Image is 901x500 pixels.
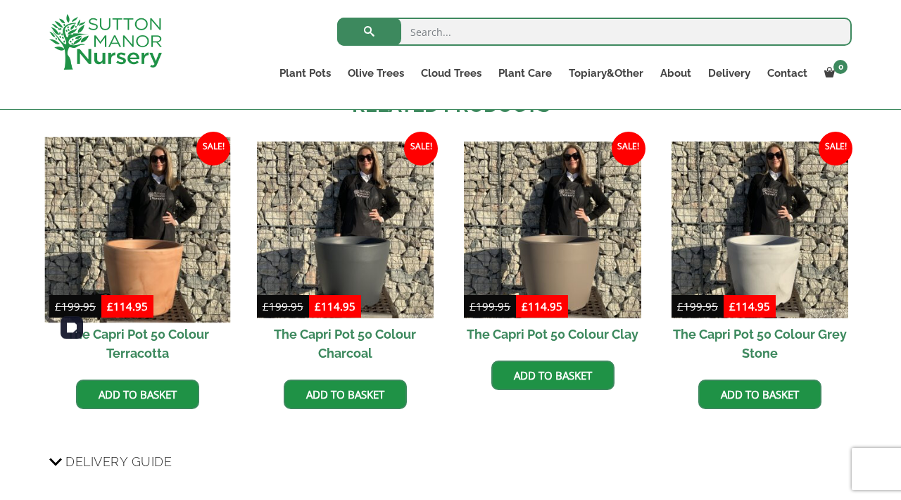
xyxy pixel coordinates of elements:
[698,380,821,409] a: Add to basket: “The Capri Pot 50 Colour Grey Stone”
[522,299,562,313] bdi: 114.95
[522,299,528,313] span: £
[49,14,162,70] img: logo
[45,137,231,323] img: The Capri Pot 50 Colour Terracotta
[833,60,848,74] span: 0
[672,142,848,318] img: The Capri Pot 50 Colour Grey Stone
[65,449,172,475] span: Delivery Guide
[257,142,434,318] img: The Capri Pot 50 Colour Charcoal
[76,380,199,409] a: Add to basket: “The Capri Pot 50 Colour Terracotta”
[729,299,736,313] span: £
[49,318,226,369] h2: The Capri Pot 50 Colour Terracotta
[819,132,852,165] span: Sale!
[412,63,490,83] a: Cloud Trees
[107,299,148,313] bdi: 114.95
[284,380,407,409] a: Add to basket: “The Capri Pot 50 Colour Charcoal”
[271,63,339,83] a: Plant Pots
[490,63,560,83] a: Plant Care
[652,63,700,83] a: About
[107,299,113,313] span: £
[55,299,61,313] span: £
[612,132,645,165] span: Sale!
[672,142,848,369] a: Sale! The Capri Pot 50 Colour Grey Stone
[404,132,438,165] span: Sale!
[55,299,96,313] bdi: 199.95
[315,299,355,313] bdi: 114.95
[677,299,683,313] span: £
[337,18,852,46] input: Search...
[470,299,476,313] span: £
[315,299,321,313] span: £
[263,299,303,313] bdi: 199.95
[816,63,852,83] a: 0
[677,299,718,313] bdi: 199.95
[49,142,226,369] a: Sale! The Capri Pot 50 Colour Terracotta
[672,318,848,369] h2: The Capri Pot 50 Colour Grey Stone
[464,318,641,350] h2: The Capri Pot 50 Colour Clay
[464,142,641,318] img: The Capri Pot 50 Colour Clay
[491,361,615,390] a: Add to basket: “The Capri Pot 50 Colour Clay”
[196,132,230,165] span: Sale!
[470,299,510,313] bdi: 199.95
[257,318,434,369] h2: The Capri Pot 50 Colour Charcoal
[560,63,652,83] a: Topiary&Other
[729,299,770,313] bdi: 114.95
[257,142,434,369] a: Sale! The Capri Pot 50 Colour Charcoal
[464,142,641,350] a: Sale! The Capri Pot 50 Colour Clay
[263,299,269,313] span: £
[700,63,759,83] a: Delivery
[339,63,412,83] a: Olive Trees
[759,63,816,83] a: Contact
